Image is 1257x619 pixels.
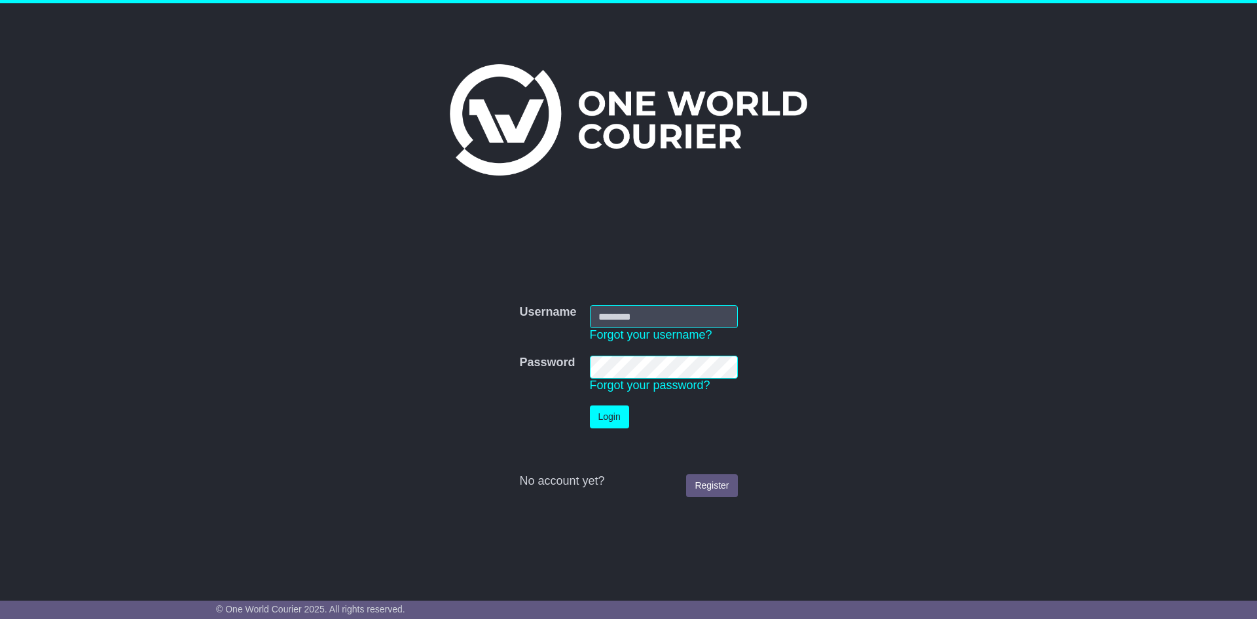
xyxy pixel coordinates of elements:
div: No account yet? [519,474,737,489]
button: Login [590,405,629,428]
span: © One World Courier 2025. All rights reserved. [216,604,405,614]
a: Forgot your username? [590,328,712,341]
label: Username [519,305,576,320]
img: One World [450,64,807,176]
label: Password [519,356,575,370]
a: Register [686,474,737,497]
a: Forgot your password? [590,379,710,392]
